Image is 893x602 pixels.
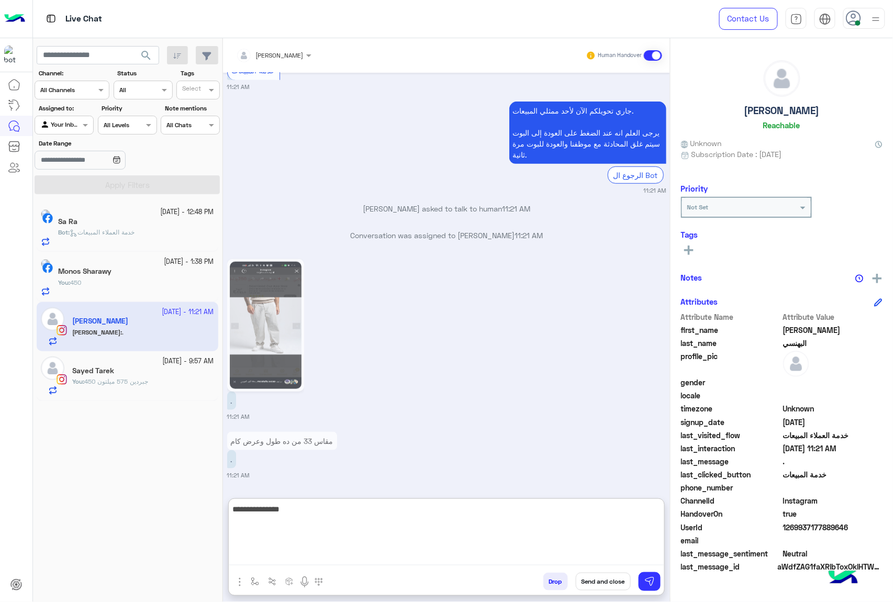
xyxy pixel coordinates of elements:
[233,576,246,588] img: send attachment
[58,278,69,286] span: You
[41,356,64,380] img: defaultAdmin.png
[763,120,800,130] h6: Reachable
[227,450,236,469] p: 10/10/2025, 11:21 AM
[681,311,781,322] span: Attribute Name
[644,576,655,587] img: send message
[117,69,171,78] label: Status
[783,456,883,467] span: .
[681,456,781,467] span: last_message
[783,351,809,377] img: defaultAdmin.png
[786,8,807,30] a: tab
[681,417,781,428] span: signup_date
[58,278,70,286] b: :
[140,49,152,62] span: search
[515,231,543,240] span: 11:21 AM
[778,561,883,572] span: aWdfZAG1faXRlbToxOklHTWVzc2FnZAUlEOjE3ODQxNDAxOTYyNzg0NDQyOjM0MDI4MjM2Njg0MTcxMDMwMTI0NDI1OTkwNDY...
[57,374,67,385] img: Instagram
[227,471,250,480] small: 11:21 AM
[681,351,781,375] span: profile_pic
[161,207,214,217] small: [DATE] - 12:48 PM
[790,13,802,25] img: tab
[42,263,53,273] img: Facebook
[681,508,781,519] span: HandoverOn
[256,51,304,59] span: [PERSON_NAME]
[744,105,820,117] h5: [PERSON_NAME]
[41,259,50,269] img: picture
[783,535,883,546] span: null
[783,311,883,322] span: Attribute Value
[681,230,883,239] h6: Tags
[681,495,781,506] span: ChannelId
[681,273,702,282] h6: Notes
[681,522,781,533] span: UserId
[165,104,219,113] label: Note mentions
[227,203,666,214] p: [PERSON_NAME] asked to talk to human
[783,495,883,506] span: 8
[42,213,53,224] img: Facebook
[44,12,58,25] img: tab
[315,578,323,586] img: make a call
[247,573,264,590] button: select flow
[783,417,883,428] span: 2025-06-02T09:50:51.758Z
[268,577,276,586] img: Trigger scenario
[681,443,781,454] span: last_interaction
[783,325,883,336] span: عبدالله
[644,186,666,195] small: 11:21 AM
[39,104,93,113] label: Assigned to:
[102,104,155,113] label: Priority
[681,297,718,306] h6: Attributes
[70,278,81,286] span: 450
[681,138,722,149] span: Unknown
[164,257,214,267] small: [DATE] - 1:38 PM
[509,102,666,164] p: 10/10/2025, 11:21 AM
[783,469,883,480] span: خدمة المبيعات
[783,482,883,493] span: null
[608,166,664,184] div: الرجوع ال Bot
[855,274,864,283] img: notes
[41,209,50,219] img: picture
[576,573,631,590] button: Send and close
[764,61,800,96] img: defaultAdmin.png
[264,573,281,590] button: Trigger scenario
[502,204,530,213] span: 11:21 AM
[58,228,70,236] b: :
[719,8,778,30] a: Contact Us
[58,228,68,236] span: Bot
[783,522,883,533] span: 1269937177889646
[181,84,201,96] div: Select
[681,338,781,349] span: last_name
[681,535,781,546] span: email
[783,390,883,401] span: null
[72,377,83,385] span: You
[783,508,883,519] span: true
[58,217,77,226] h5: Sa Ra
[227,413,250,421] small: 11:21 AM
[681,325,781,336] span: first_name
[72,377,84,385] b: :
[298,576,311,588] img: send voice note
[227,392,236,410] p: 10/10/2025, 11:21 AM
[84,377,148,385] span: جبردين 575 ميلتون 450
[543,573,568,590] button: Drop
[65,12,102,26] p: Live Chat
[281,573,298,590] button: create order
[783,430,883,441] span: خدمة العملاء المبيعات
[35,175,220,194] button: Apply Filters
[163,356,214,366] small: [DATE] - 9:57 AM
[285,577,294,586] img: create order
[681,469,781,480] span: last_clicked_button
[598,51,642,60] small: Human Handover
[783,548,883,559] span: 0
[681,548,781,559] span: last_message_sentiment
[783,443,883,454] span: 2025-10-10T08:21:34.079Z
[133,46,159,69] button: search
[819,13,831,25] img: tab
[72,366,114,375] h5: Sayed Tarek
[681,430,781,441] span: last_visited_flow
[681,377,781,388] span: gender
[227,432,337,450] p: 10/10/2025, 11:21 AM
[4,8,25,30] img: Logo
[691,149,782,160] span: Subscription Date : [DATE]
[58,267,111,276] h5: Monos Sharawy
[227,83,250,91] small: 11:21 AM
